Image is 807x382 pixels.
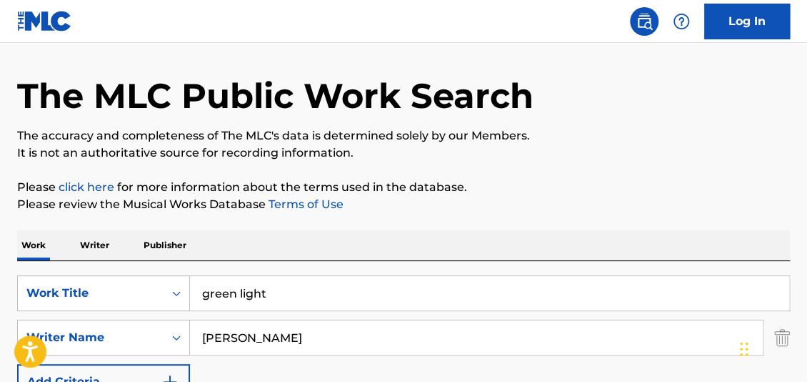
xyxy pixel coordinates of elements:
[673,13,690,30] img: help
[704,4,790,39] a: Log In
[667,7,696,36] div: Help
[76,230,114,260] p: Writer
[17,196,790,213] p: Please review the Musical Works Database
[139,230,191,260] p: Publisher
[26,285,155,302] div: Work Title
[740,328,748,371] div: Drag
[17,11,72,31] img: MLC Logo
[17,230,50,260] p: Work
[26,329,155,346] div: Writer Name
[736,313,807,382] iframe: Chat Widget
[17,127,790,145] p: The accuracy and completeness of The MLC's data is determined solely by our Members.
[17,179,790,196] p: Please for more information about the terms used in the database.
[17,74,533,117] h1: The MLC Public Work Search
[59,180,114,194] a: click here
[266,197,344,211] a: Terms of Use
[636,13,653,30] img: search
[17,145,790,162] p: It is not an authoritative source for recording information.
[630,7,658,36] a: Public Search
